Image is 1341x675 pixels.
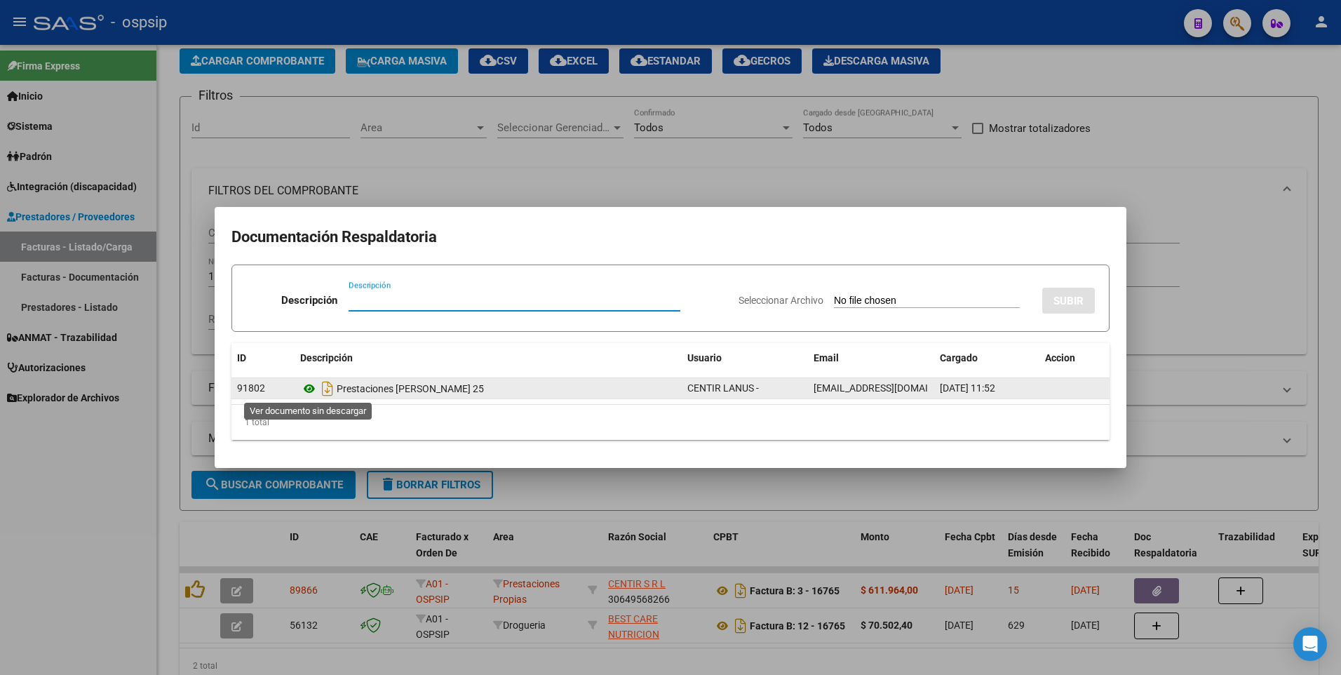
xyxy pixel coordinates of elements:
datatable-header-cell: Accion [1039,343,1110,373]
div: Prestaciones [PERSON_NAME] 25 [300,377,676,400]
datatable-header-cell: Descripción [295,343,682,373]
span: Cargado [940,352,978,363]
h2: Documentación Respaldatoria [231,224,1110,250]
span: Accion [1045,352,1075,363]
span: CENTIR LANUS - [687,382,759,394]
span: Email [814,352,839,363]
button: SUBIR [1042,288,1095,314]
span: Descripción [300,352,353,363]
div: 1 total [231,405,1110,440]
i: Descargar documento [318,377,337,400]
span: Seleccionar Archivo [739,295,823,306]
div: Open Intercom Messenger [1293,627,1327,661]
span: Usuario [687,352,722,363]
p: Descripción [281,293,337,309]
datatable-header-cell: Usuario [682,343,808,373]
datatable-header-cell: ID [231,343,295,373]
datatable-header-cell: Cargado [934,343,1039,373]
span: SUBIR [1053,295,1084,307]
span: 91802 [237,382,265,394]
span: [DATE] 11:52 [940,382,995,394]
span: ID [237,352,246,363]
datatable-header-cell: Email [808,343,934,373]
span: [EMAIL_ADDRESS][DOMAIN_NAME] [814,382,969,394]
